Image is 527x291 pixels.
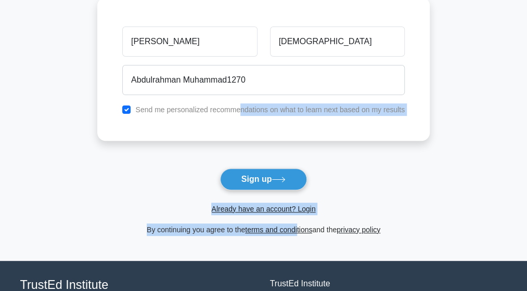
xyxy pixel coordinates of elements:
[135,105,405,114] label: Send me personalized recommendations on what to learn next based on my results
[220,168,307,190] button: Sign up
[122,27,257,57] input: First name
[337,226,380,234] a: privacy policy
[122,65,405,95] input: Email
[211,205,315,213] a: Already have an account? Login
[245,226,312,234] a: terms and conditions
[91,223,436,236] div: By continuing you agree to the and the
[270,27,405,57] input: Last name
